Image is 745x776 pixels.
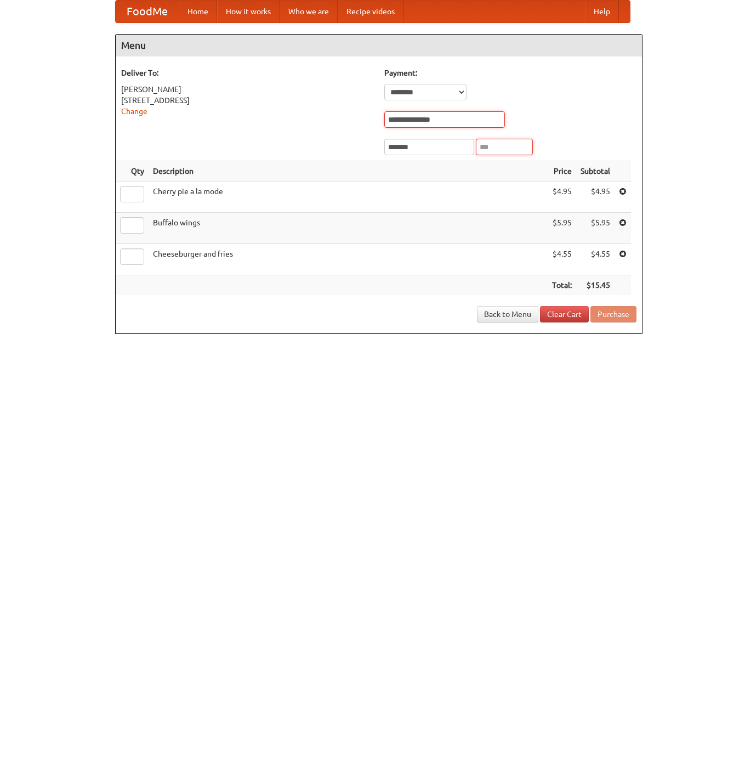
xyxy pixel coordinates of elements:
td: Cherry pie a la mode [149,182,548,213]
div: [STREET_ADDRESS] [121,95,373,106]
td: $4.95 [576,182,615,213]
td: Buffalo wings [149,213,548,244]
h5: Payment: [384,67,636,78]
h4: Menu [116,35,642,56]
button: Purchase [590,306,636,322]
td: $4.55 [576,244,615,275]
a: Change [121,107,147,116]
a: Recipe videos [338,1,403,22]
a: Help [585,1,619,22]
th: Qty [116,161,149,182]
h5: Deliver To: [121,67,373,78]
td: $4.55 [548,244,576,275]
th: Description [149,161,548,182]
th: Total: [548,275,576,296]
th: Price [548,161,576,182]
a: Who we are [280,1,338,22]
td: $4.95 [548,182,576,213]
td: $5.95 [576,213,615,244]
th: $15.45 [576,275,615,296]
div: [PERSON_NAME] [121,84,373,95]
th: Subtotal [576,161,615,182]
a: Back to Menu [477,306,538,322]
td: Cheeseburger and fries [149,244,548,275]
a: Clear Cart [540,306,589,322]
a: How it works [217,1,280,22]
a: FoodMe [116,1,179,22]
td: $5.95 [548,213,576,244]
a: Home [179,1,217,22]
